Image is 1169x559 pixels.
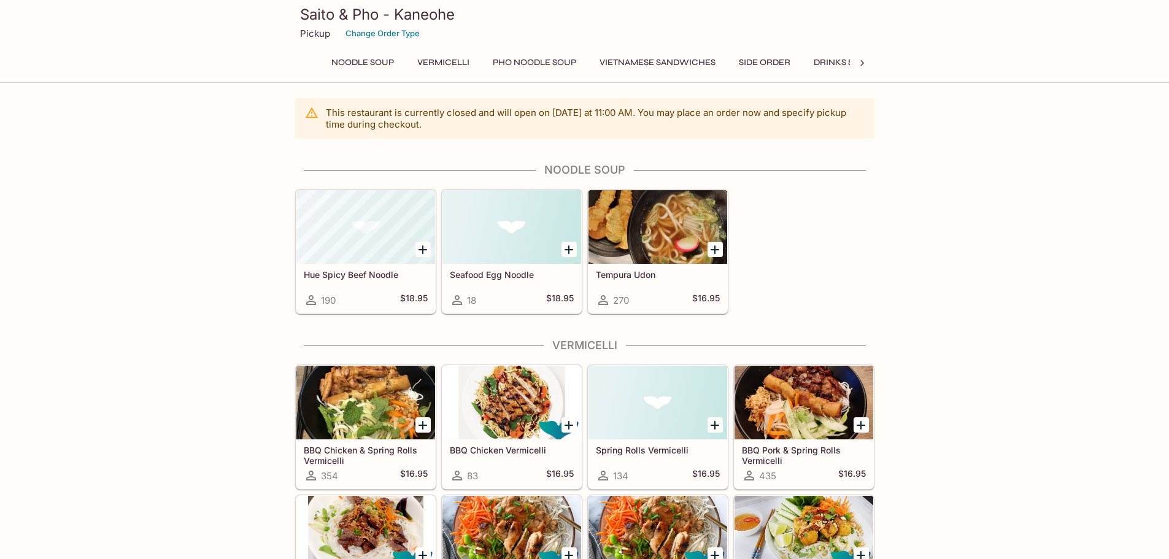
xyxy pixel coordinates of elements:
[325,54,401,71] button: Noodle Soup
[486,54,583,71] button: Pho Noodle Soup
[734,365,874,489] a: BBQ Pork & Spring Rolls Vermicelli435$16.95
[613,295,629,306] span: 270
[742,445,866,465] h5: BBQ Pork & Spring Rolls Vermicelli
[296,190,436,314] a: Hue Spicy Beef Noodle190$18.95
[296,365,436,489] a: BBQ Chicken & Spring Rolls Vermicelli354$16.95
[400,293,428,307] h5: $18.95
[588,365,728,489] a: Spring Rolls Vermicelli134$16.95
[300,5,870,24] h3: Saito & Pho - Kaneohe
[854,417,869,433] button: Add BBQ Pork & Spring Rolls Vermicelli
[296,366,435,439] div: BBQ Chicken & Spring Rolls Vermicelli
[838,468,866,483] h5: $16.95
[692,293,720,307] h5: $16.95
[735,366,873,439] div: BBQ Pork & Spring Rolls Vermicelli
[295,339,874,352] h4: Vermicelli
[467,295,476,306] span: 18
[561,242,577,257] button: Add Seafood Egg Noodle
[613,470,628,482] span: 134
[321,470,338,482] span: 354
[593,54,722,71] button: Vietnamese Sandwiches
[296,190,435,264] div: Hue Spicy Beef Noodle
[415,242,431,257] button: Add Hue Spicy Beef Noodle
[708,242,723,257] button: Add Tempura Udon
[340,24,425,43] button: Change Order Type
[442,365,582,489] a: BBQ Chicken Vermicelli83$16.95
[732,54,797,71] button: Side Order
[596,445,720,455] h5: Spring Rolls Vermicelli
[304,445,428,465] h5: BBQ Chicken & Spring Rolls Vermicelli
[300,28,330,39] p: Pickup
[467,470,478,482] span: 83
[450,269,574,280] h5: Seafood Egg Noodle
[304,269,428,280] h5: Hue Spicy Beef Noodle
[400,468,428,483] h5: $16.95
[442,190,581,264] div: Seafood Egg Noodle
[442,366,581,439] div: BBQ Chicken Vermicelli
[588,190,728,314] a: Tempura Udon270$16.95
[415,417,431,433] button: Add BBQ Chicken & Spring Rolls Vermicelli
[411,54,476,71] button: Vermicelli
[588,190,727,264] div: Tempura Udon
[596,269,720,280] h5: Tempura Udon
[759,470,776,482] span: 435
[546,293,574,307] h5: $18.95
[442,190,582,314] a: Seafood Egg Noodle18$18.95
[692,468,720,483] h5: $16.95
[588,366,727,439] div: Spring Rolls Vermicelli
[546,468,574,483] h5: $16.95
[561,417,577,433] button: Add BBQ Chicken Vermicelli
[807,54,905,71] button: Drinks & Desserts
[450,445,574,455] h5: BBQ Chicken Vermicelli
[708,417,723,433] button: Add Spring Rolls Vermicelli
[326,107,865,130] p: This restaurant is currently closed and will open on [DATE] at 11:00 AM . You may place an order ...
[321,295,336,306] span: 190
[295,163,874,177] h4: Noodle Soup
